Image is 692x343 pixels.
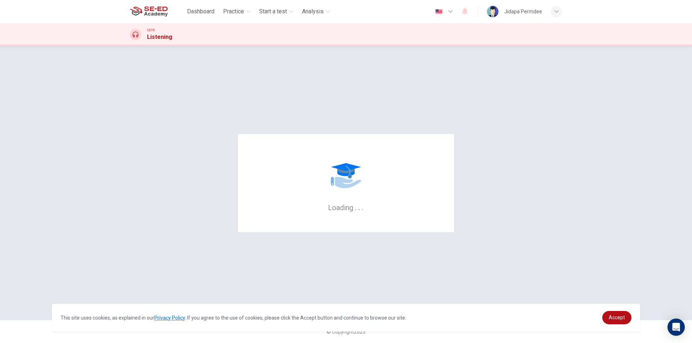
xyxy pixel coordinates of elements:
[609,315,625,320] span: Accept
[354,201,357,213] h6: .
[130,4,184,19] a: SE-ED Academy logo
[130,4,168,19] img: SE-ED Academy logo
[52,304,640,331] div: cookieconsent
[302,7,324,16] span: Analysis
[184,5,217,18] button: Dashboard
[602,311,631,324] a: dismiss cookie message
[256,5,296,18] button: Start a test
[667,319,685,336] div: Open Intercom Messenger
[259,7,287,16] span: Start a test
[187,7,214,16] span: Dashboard
[61,315,406,321] span: This site uses cookies, as explained in our . If you agree to the use of cookies, please click th...
[147,28,155,33] span: CEFR
[154,315,185,321] a: Privacy Policy
[147,33,172,41] h1: Listening
[434,9,443,14] img: en
[504,7,542,16] div: Jidapa Permdee
[358,201,360,213] h6: .
[328,203,364,212] h6: Loading
[299,5,333,18] button: Analysis
[223,7,244,16] span: Practice
[361,201,364,213] h6: .
[220,5,253,18] button: Practice
[327,329,365,335] span: © Copyright 2025
[487,6,498,17] img: Profile picture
